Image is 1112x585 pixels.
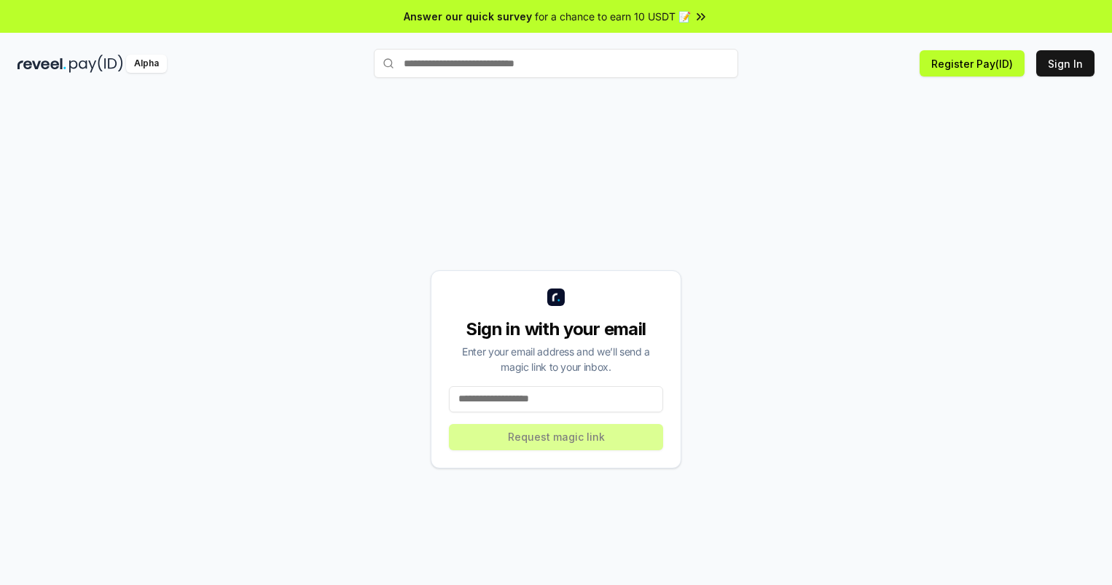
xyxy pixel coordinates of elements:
img: reveel_dark [17,55,66,73]
img: logo_small [547,288,565,306]
div: Alpha [126,55,167,73]
span: Answer our quick survey [404,9,532,24]
button: Sign In [1036,50,1095,76]
button: Register Pay(ID) [920,50,1025,76]
div: Enter your email address and we’ll send a magic link to your inbox. [449,344,663,374]
img: pay_id [69,55,123,73]
div: Sign in with your email [449,318,663,341]
span: for a chance to earn 10 USDT 📝 [535,9,691,24]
